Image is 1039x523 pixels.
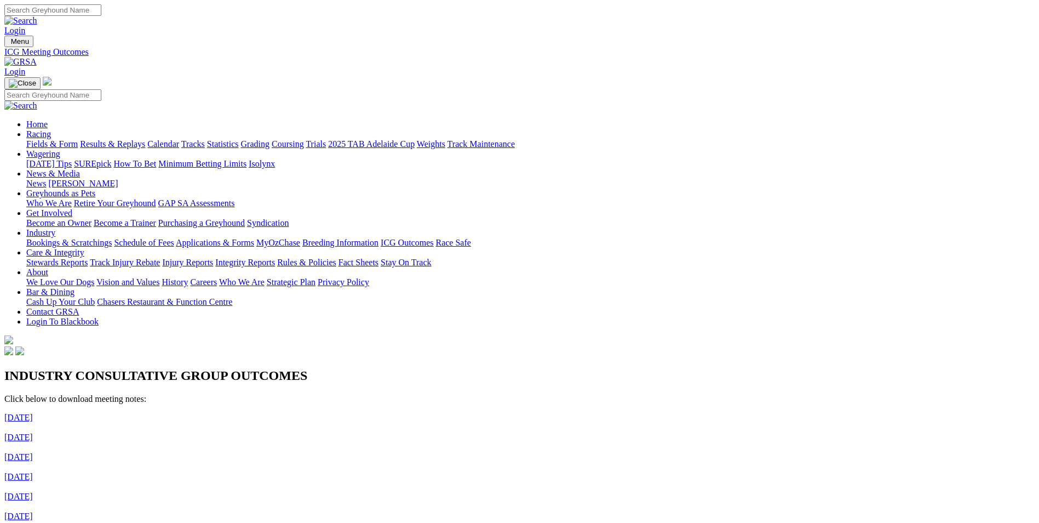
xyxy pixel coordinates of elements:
[306,139,326,149] a: Trials
[26,129,51,139] a: Racing
[26,238,112,247] a: Bookings & Scratchings
[26,317,99,326] a: Login To Blackbook
[318,277,369,287] a: Privacy Policy
[4,101,37,111] img: Search
[4,89,101,101] input: Search
[114,159,157,168] a: How To Bet
[4,16,37,26] img: Search
[417,139,445,149] a: Weights
[4,67,25,76] a: Login
[26,218,1035,228] div: Get Involved
[4,394,1035,404] p: Click below to download meeting notes:
[4,368,1035,383] h2: INDUSTRY CONSULTATIVE GROUP OUTCOMES
[9,79,36,88] img: Close
[4,26,25,35] a: Login
[158,159,246,168] a: Minimum Betting Limits
[26,208,72,218] a: Get Involved
[26,139,1035,149] div: Racing
[4,433,33,442] a: [DATE]
[114,238,174,247] a: Schedule of Fees
[15,346,24,355] img: twitter.svg
[435,238,470,247] a: Race Safe
[26,179,46,188] a: News
[26,307,79,316] a: Contact GRSA
[26,139,78,149] a: Fields & Form
[4,36,33,47] button: Toggle navigation
[26,179,1035,189] div: News & Media
[26,228,55,237] a: Industry
[26,297,95,306] a: Cash Up Your Club
[74,159,111,168] a: SUREpick
[181,139,205,149] a: Tracks
[74,198,156,208] a: Retire Your Greyhound
[26,258,1035,268] div: Care & Integrity
[26,297,1035,307] div: Bar & Dining
[4,77,41,89] button: Toggle navigation
[4,57,37,67] img: GRSA
[26,159,1035,169] div: Wagering
[328,139,415,149] a: 2025 TAB Adelaide Cup
[4,336,13,344] img: logo-grsa-white.png
[215,258,275,267] a: Integrity Reports
[241,139,269,149] a: Grading
[158,218,245,228] a: Purchasing a Greyhound
[26,189,95,198] a: Greyhounds as Pets
[26,277,1035,287] div: About
[26,268,48,277] a: About
[4,511,33,521] a: [DATE]
[267,277,315,287] a: Strategic Plan
[26,159,72,168] a: [DATE] Tips
[249,159,275,168] a: Isolynx
[256,238,300,247] a: MyOzChase
[26,238,1035,248] div: Industry
[4,413,33,422] a: [DATE]
[26,218,91,228] a: Become an Owner
[277,258,336,267] a: Rules & Policies
[96,277,159,287] a: Vision and Values
[80,139,145,149] a: Results & Replays
[4,452,33,462] a: [DATE]
[26,149,60,158] a: Wagering
[247,218,289,228] a: Syndication
[147,139,179,149] a: Calendar
[162,277,188,287] a: History
[272,139,304,149] a: Coursing
[26,287,74,297] a: Bar & Dining
[190,277,217,287] a: Careers
[26,198,1035,208] div: Greyhounds as Pets
[94,218,156,228] a: Become a Trainer
[97,297,232,306] a: Chasers Restaurant & Function Centre
[176,238,254,247] a: Applications & Forms
[48,179,118,188] a: [PERSON_NAME]
[4,472,33,481] a: [DATE]
[90,258,160,267] a: Track Injury Rebate
[4,4,101,16] input: Search
[381,238,433,247] a: ICG Outcomes
[26,277,94,287] a: We Love Our Dogs
[43,77,51,86] img: logo-grsa-white.png
[381,258,431,267] a: Stay On Track
[4,492,33,501] a: [DATE]
[447,139,515,149] a: Track Maintenance
[302,238,378,247] a: Breeding Information
[158,198,235,208] a: GAP SA Assessments
[207,139,239,149] a: Statistics
[11,37,29,46] span: Menu
[4,346,13,355] img: facebook.svg
[338,258,378,267] a: Fact Sheets
[162,258,213,267] a: Injury Reports
[26,248,84,257] a: Care & Integrity
[219,277,265,287] a: Who We Are
[26,258,88,267] a: Stewards Reports
[4,47,1035,57] a: ICG Meeting Outcomes
[26,120,48,129] a: Home
[26,198,72,208] a: Who We Are
[26,169,80,178] a: News & Media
